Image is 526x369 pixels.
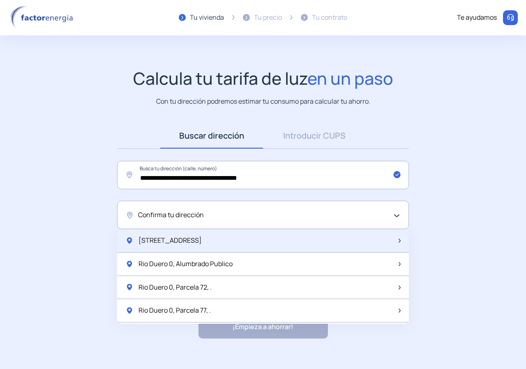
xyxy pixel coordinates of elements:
span: Confirma tu dirección [138,210,204,220]
div: Tu vivienda [190,12,224,23]
img: location-pin-green.svg [125,306,134,315]
img: arrow-next-item.svg [399,239,401,243]
img: location-pin-green.svg [125,237,134,245]
a: Buscar dirección [160,123,263,149]
div: Te ayudamos [457,12,497,23]
span: en un paso [307,67,393,90]
span: [STREET_ADDRESS] [138,235,202,246]
img: llamar [506,14,514,22]
div: Tu contrato [312,12,347,23]
img: arrow-next-item.svg [399,262,401,266]
img: location-pin-green.svg [125,260,134,268]
img: location-pin-green.svg [125,283,134,291]
img: arrow-next-item.svg [399,309,401,313]
img: arrow-next-item.svg [399,285,401,290]
span: Rio Duero 0, Alumbrado Publico [138,259,233,269]
span: Rio Duero 0, Parcela 72, . [138,282,212,293]
h1: Calcula tu tarifa de luz [133,68,393,88]
a: Introducir CUPS [263,123,366,149]
div: Tu precio [254,12,282,23]
img: logo factor [8,6,78,30]
span: Rio Duero 0, Parcela 77, . [138,305,211,316]
p: Con tu dirección podremos estimar tu consumo para calcular tu ahorro. [156,96,370,107]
